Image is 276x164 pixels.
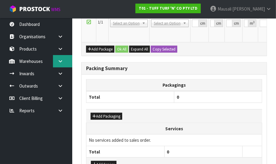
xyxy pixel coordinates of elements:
span: 0 [167,149,169,155]
td: No services added to sales order. [86,135,262,146]
img: cube-alt.png [9,5,17,13]
strong: T01 - TUFF TURF 'N' CO PTY LTD [139,6,197,11]
span: Mausali [218,6,231,12]
span: Expand All [131,47,148,52]
th: Services [86,123,262,135]
small: WMS [51,7,60,12]
button: Add Packaging [91,113,122,120]
th: Total [86,91,174,103]
sup: 3 [253,20,255,24]
button: Expand All [129,46,150,53]
span: [PERSON_NAME] [232,6,265,12]
span: Select an Option [154,20,181,27]
a: T01 - TUFF TURF 'N' CO PTY LTD [135,4,201,13]
div: cm [215,20,223,27]
button: Ok All [115,46,128,53]
button: Copy Selected [151,46,177,53]
div: m [248,20,256,27]
button: Add Package [86,46,114,53]
div: cm [199,20,207,27]
th: Packagings [86,79,262,91]
span: 0 [177,94,179,100]
h3: Packing Summary [86,66,262,71]
div: cm [232,20,241,27]
span: 1/1 [98,20,103,25]
th: Total [86,146,164,157]
span: Select an Option [113,20,140,27]
span: ProStock [19,5,50,13]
